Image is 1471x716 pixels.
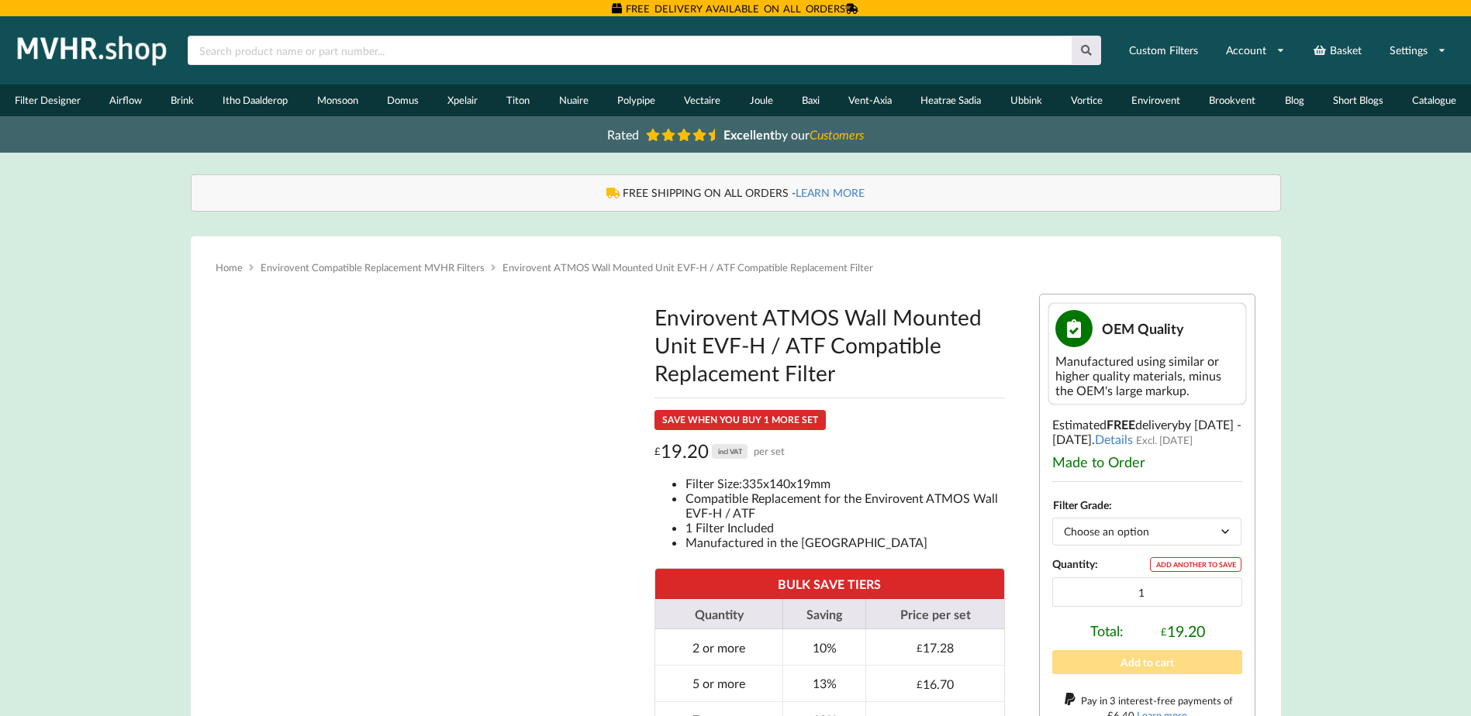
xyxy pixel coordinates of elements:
a: Catalogue [1398,84,1471,116]
a: Brink [157,84,209,116]
a: Joule [735,84,787,116]
a: Settings [1379,36,1456,64]
a: Home [216,261,243,274]
a: Baxi [787,84,834,116]
input: Search product name or part number... [188,36,1072,65]
span: by [DATE] - [DATE] [1052,417,1241,446]
span: OEM Quality [1102,320,1184,337]
b: FREE [1107,417,1135,432]
button: Add to cart [1052,650,1242,674]
div: ADD ANOTHER TO SAVE [1150,557,1241,572]
a: Monsoon [302,84,372,116]
div: Manufactured using similar or higher quality materials, minus the OEM's large markup. [1055,353,1239,398]
a: Vent-Axia [834,84,906,116]
i: Customers [810,127,864,142]
a: Vortice [1056,84,1117,116]
a: Nuaire [544,84,603,116]
td: 5 or more [655,665,783,701]
a: Envirovent [1117,84,1195,116]
span: £ [654,439,661,463]
th: BULK SAVE TIERS [655,569,1004,599]
li: Compatible Replacement for the Envirovent ATMOS Wall EVF-H / ATF [685,491,1005,520]
td: 2 or more [655,629,783,665]
a: Heatrae Sadia [906,84,996,116]
li: Filter Size:335x140x19mm [685,476,1005,491]
img: mvhr.shop.png [11,31,174,70]
b: Excellent [723,127,775,142]
span: £ [1161,625,1167,638]
span: per set [754,439,785,463]
input: Product quantity [1052,577,1242,607]
a: Brookvent [1195,84,1270,116]
a: Airflow [95,84,156,116]
span: Envirovent ATMOS Wall Mounted Unit EVF-H / ATF Compatible Replacement Filter [502,261,873,274]
th: Saving [782,599,865,629]
span: £ [917,642,923,654]
a: Rated Excellentby ourCustomers [596,122,875,147]
a: Custom Filters [1119,36,1208,64]
div: SAVE WHEN YOU BUY 1 MORE SET [654,410,826,430]
td: 10% [782,629,865,665]
span: Rated [607,127,639,142]
th: Price per set [865,599,1004,629]
div: 19.20 [1161,622,1205,640]
li: Manufactured in the [GEOGRAPHIC_DATA] [685,535,1005,549]
a: Account [1216,36,1295,64]
a: LEARN MORE [796,186,865,199]
span: by our [723,127,864,142]
a: Polypipe [603,84,669,116]
div: incl VAT [712,444,748,459]
td: 13% [782,665,865,701]
a: Blog [1270,84,1318,116]
a: Details [1095,432,1133,446]
a: Itho Daalderop [209,84,302,116]
a: Domus [372,84,433,116]
a: Ubbink [996,84,1056,116]
a: Titon [492,84,544,116]
a: Envirovent Compatible Replacement MVHR Filters [261,261,485,274]
a: Basket [1303,36,1372,64]
div: 19.20 [654,439,786,463]
span: £ [917,678,923,690]
a: Vectaire [670,84,735,116]
div: FREE SHIPPING ON ALL ORDERS - [207,185,1265,201]
div: 17.28 [917,640,954,655]
label: Filter Grade [1053,498,1109,511]
span: Total: [1090,622,1124,640]
h1: Envirovent ATMOS Wall Mounted Unit EVF-H / ATF Compatible Replacement Filter [654,303,1005,387]
div: Made to Order [1052,453,1242,470]
span: Excl. [DATE] [1136,434,1193,446]
a: Short Blogs [1318,84,1397,116]
div: 16.70 [917,676,954,691]
a: Xpelair [433,84,492,116]
th: Quantity [655,599,783,629]
li: 1 Filter Included [685,520,1005,535]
